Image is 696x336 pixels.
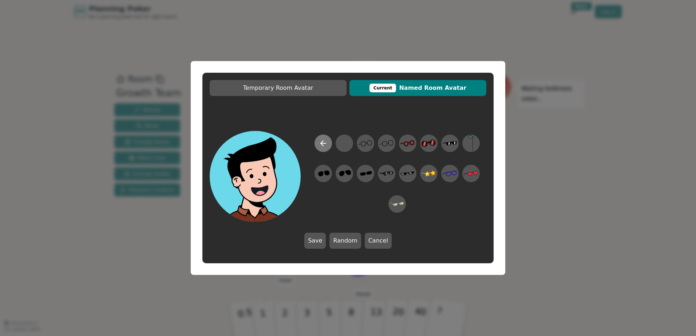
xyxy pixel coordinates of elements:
[365,233,392,249] button: Cancel
[210,80,347,96] button: Temporary Room Avatar
[349,80,486,96] button: CurrentNamed Room Avatar
[304,233,326,249] button: Save
[213,84,343,92] span: Temporary Room Avatar
[353,84,483,92] span: Named Room Avatar
[329,233,361,249] button: Random
[369,84,396,92] div: This avatar will be displayed in dedicated rooms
